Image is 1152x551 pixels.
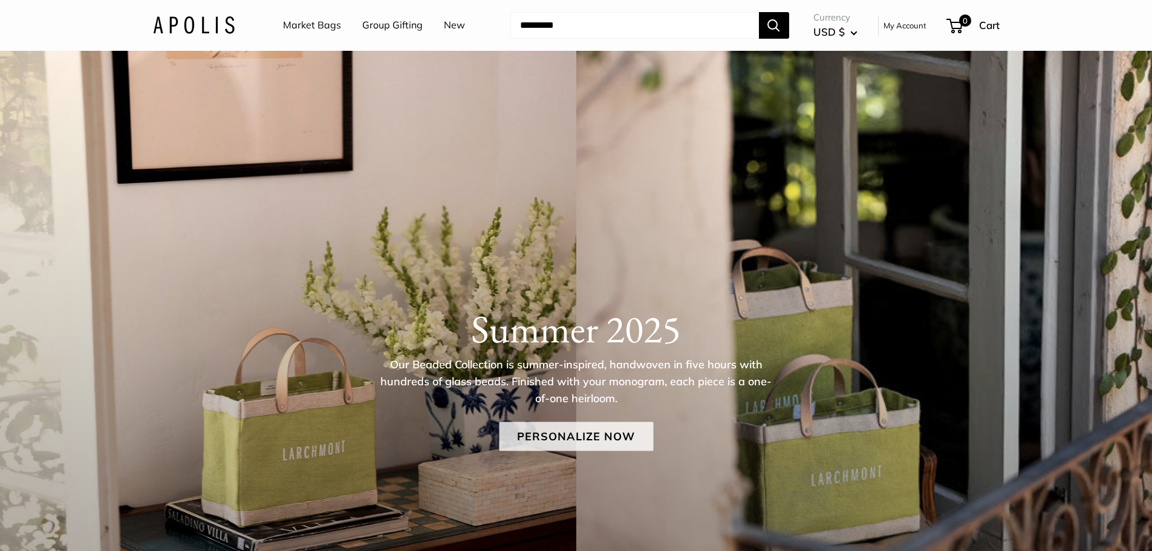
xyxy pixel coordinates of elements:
[958,15,971,27] span: 0
[153,305,1000,351] h1: Summer 2025
[813,22,857,42] button: USD $
[283,16,341,34] a: Market Bags
[510,12,759,39] input: Search...
[499,422,653,451] a: Personalize Now
[813,9,857,26] span: Currency
[380,356,773,406] p: Our Beaded Collection is summer-inspired, handwoven in five hours with hundreds of glass beads. F...
[813,25,845,38] span: USD $
[948,16,1000,35] a: 0 Cart
[153,16,235,34] img: Apolis
[362,16,423,34] a: Group Gifting
[444,16,465,34] a: New
[979,19,1000,31] span: Cart
[759,12,789,39] button: Search
[884,18,926,33] a: My Account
